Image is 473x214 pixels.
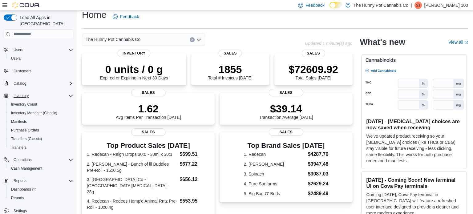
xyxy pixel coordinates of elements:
[244,142,328,149] h3: Top Brand Sales [DATE]
[6,143,76,152] button: Transfers
[11,46,26,54] button: Users
[308,170,329,178] dd: $3087.03
[9,135,44,143] a: Transfers (Classic)
[11,56,21,61] span: Users
[131,128,166,136] span: Sales
[9,144,29,151] a: Transfers
[9,135,73,143] span: Transfers (Classic)
[6,185,76,194] a: Dashboards
[14,47,23,52] span: Users
[269,89,303,96] span: Sales
[131,89,166,96] span: Sales
[11,177,29,184] button: Reports
[87,161,177,173] dt: 2. [PERSON_NAME] - Bunch of lil Buddies Pre-Roll - 15x0.5g
[180,197,210,205] dd: $553.95
[448,40,468,45] a: View allExternal link
[1,91,76,100] button: Inventory
[100,63,168,75] p: 0 units / 0 g
[1,46,76,54] button: Users
[11,156,34,164] button: Operations
[9,109,73,117] span: Inventory Manager (Classic)
[11,46,73,54] span: Users
[190,37,195,42] button: Clear input
[6,164,76,173] button: Cash Management
[9,165,45,172] a: Cash Management
[11,177,73,184] span: Reports
[110,10,141,23] a: Feedback
[208,63,252,75] p: 1855
[11,67,34,75] a: Customers
[308,180,329,188] dd: $2629.24
[9,144,73,151] span: Transfers
[118,50,151,57] span: Inventory
[14,69,31,74] span: Customers
[289,63,338,75] p: $72609.92
[17,14,73,27] span: Load All Apps in [GEOGRAPHIC_DATA]
[11,136,42,141] span: Transfers (Classic)
[11,119,27,124] span: Manifests
[86,36,140,43] span: The Hunny Pot Cannabis Co
[180,176,210,183] dd: $656.12
[11,156,73,164] span: Operations
[464,41,468,44] svg: External link
[259,103,313,120] div: Transaction Average [DATE]
[9,118,73,125] span: Manifests
[301,50,325,57] span: Sales
[1,79,76,88] button: Catalog
[244,181,305,187] dt: 4. Pure Sunfarms
[9,194,73,202] span: Reports
[1,176,76,185] button: Reports
[308,151,329,158] dd: $4287.76
[259,103,313,115] p: $39.14
[87,151,177,157] dt: 1. Redecan - Reign Drops 30:0 - 30ml x 30:1
[9,194,26,202] a: Reports
[6,54,76,63] button: Users
[1,155,76,164] button: Operations
[6,109,76,117] button: Inventory Manager (Classic)
[116,103,181,115] p: 1.62
[269,128,303,136] span: Sales
[11,111,57,115] span: Inventory Manager (Classic)
[11,187,36,192] span: Dashboards
[6,100,76,109] button: Inventory Count
[11,67,73,75] span: Customers
[244,161,305,167] dt: 2. [PERSON_NAME]
[305,2,324,8] span: Feedback
[9,109,60,117] a: Inventory Manager (Classic)
[11,80,73,87] span: Catalog
[11,196,24,200] span: Reports
[244,191,305,197] dt: 5. Big Bag O' Buds
[360,37,405,47] h2: What's new
[11,166,42,171] span: Cash Management
[9,118,29,125] a: Manifests
[6,194,76,202] button: Reports
[414,2,422,9] div: Sarah 100
[366,133,462,164] p: We've updated product receiving so your [MEDICAL_DATA] choices (like THCa or CBG) stay visible fo...
[14,81,26,86] span: Catalog
[416,2,420,9] span: S1
[87,198,177,210] dt: 4. Redecan - Redees Hemp'd Animal Rntz Pre-Roll - 10x0.4g
[11,145,26,150] span: Transfers
[11,80,29,87] button: Catalog
[9,127,73,134] span: Purchase Orders
[9,101,73,108] span: Inventory Count
[11,102,37,107] span: Inventory Count
[11,92,31,99] button: Inventory
[305,41,352,46] p: Updated 1 minute(s) ago
[12,2,40,8] img: Cova
[14,157,32,162] span: Operations
[196,37,201,42] button: Open list of options
[9,55,73,62] span: Users
[308,190,329,197] dd: $2489.49
[208,63,252,80] div: Total # Invoices [DATE]
[411,2,412,9] p: |
[219,50,242,57] span: Sales
[9,127,42,134] a: Purchase Orders
[82,9,107,21] h1: Home
[11,128,39,133] span: Purchase Orders
[87,176,177,195] dt: 3. [GEOGRAPHIC_DATA] Co - [GEOGRAPHIC_DATA][MEDICAL_DATA] - 28g
[14,93,29,98] span: Inventory
[289,63,338,80] div: Total Sales [DATE]
[366,177,462,189] h3: [DATE] - Coming Soon! New terminal UI on Cova Pay terminals
[244,171,305,177] dt: 3. Spinach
